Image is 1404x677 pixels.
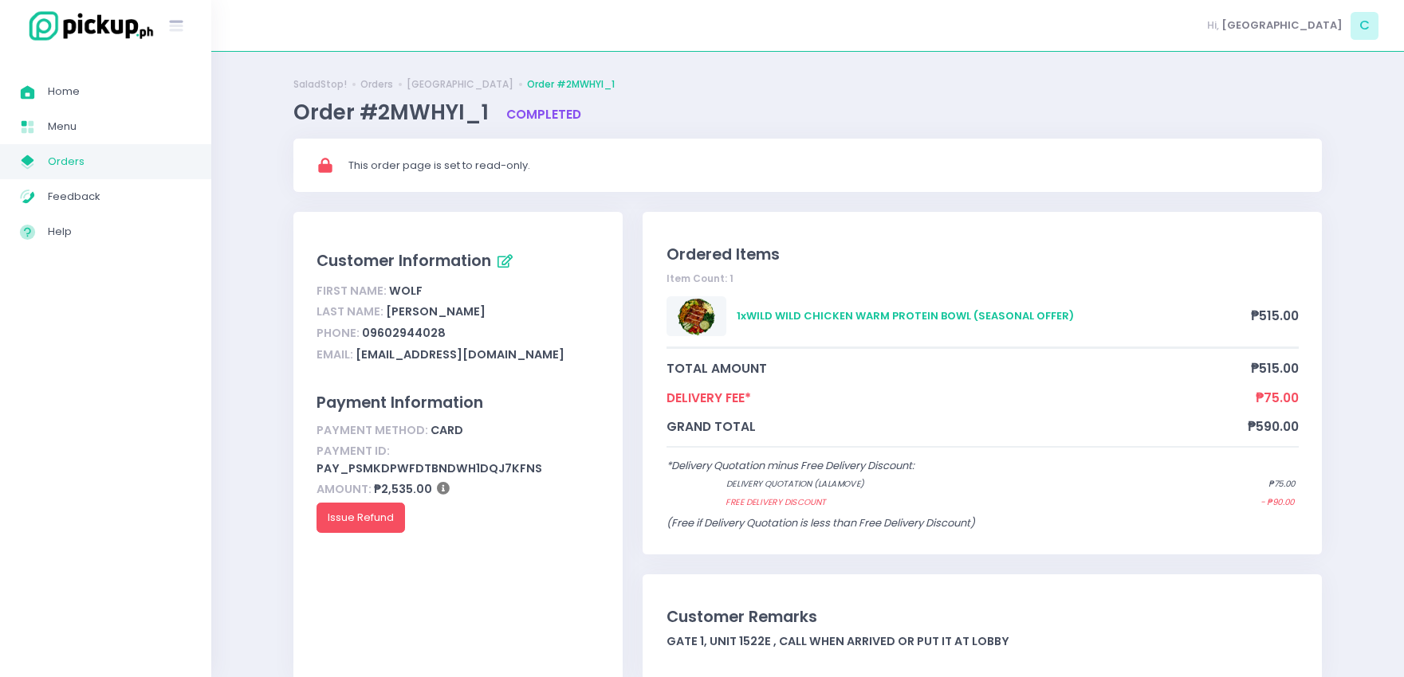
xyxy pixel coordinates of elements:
[317,441,600,479] div: pay_PSmkdpWFdTbndWh1dQj7KFns
[48,186,191,207] span: Feedback
[317,248,600,276] div: Customer Information
[1207,18,1219,33] span: Hi,
[317,503,405,533] button: Issue Refund
[317,391,600,414] div: Payment Information
[48,116,191,137] span: Menu
[527,77,615,92] a: Order #2MWHYI_1
[317,420,600,441] div: card
[317,302,600,323] div: [PERSON_NAME]
[317,280,600,302] div: Wolf
[20,9,155,43] img: logo
[317,346,353,362] span: Email:
[293,77,347,92] a: SaladStop!
[48,81,191,102] span: Home
[48,221,191,242] span: Help
[317,481,372,497] span: Amount:
[317,325,360,341] span: Phone:
[726,478,1205,491] span: Delivery quotation (lalamove)
[667,272,1299,286] div: Item Count: 1
[407,77,513,92] a: [GEOGRAPHIC_DATA]
[1248,417,1299,436] span: ₱590.00
[726,496,1198,509] span: Free Delivery Discount
[667,243,1299,266] div: Ordered Items
[1268,478,1296,491] span: ₱75.00
[667,417,1248,436] span: grand total
[317,422,428,438] span: Payment Method:
[667,458,914,473] span: *Delivery Quotation minus Free Delivery Discount:
[360,77,393,92] a: Orders
[317,283,387,299] span: First Name:
[1221,18,1343,33] span: [GEOGRAPHIC_DATA]
[667,359,1251,378] span: total amount
[1351,12,1378,40] span: C
[667,633,1299,650] div: Gate 1, Unit 1522E , Call when arrived or put it at lobby
[667,389,1256,407] span: Delivery Fee*
[1260,496,1294,509] span: - ₱90.00
[317,479,600,501] div: ₱2,535.00
[317,323,600,344] div: 09602944028
[48,151,191,172] span: Orders
[317,303,383,319] span: Last Name:
[317,443,390,459] span: Payment ID:
[317,344,600,366] div: [EMAIL_ADDRESS][DOMAIN_NAME]
[1256,389,1299,407] span: ₱75.00
[293,98,494,127] span: Order #2MWHYI_1
[348,158,1300,174] div: This order page is set to read-only.
[667,605,1299,628] div: Customer Remarks
[506,106,581,123] span: completed
[1251,359,1299,378] span: ₱515.00
[667,515,975,530] span: (Free if Delivery Quotation is less than Free Delivery Discount)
